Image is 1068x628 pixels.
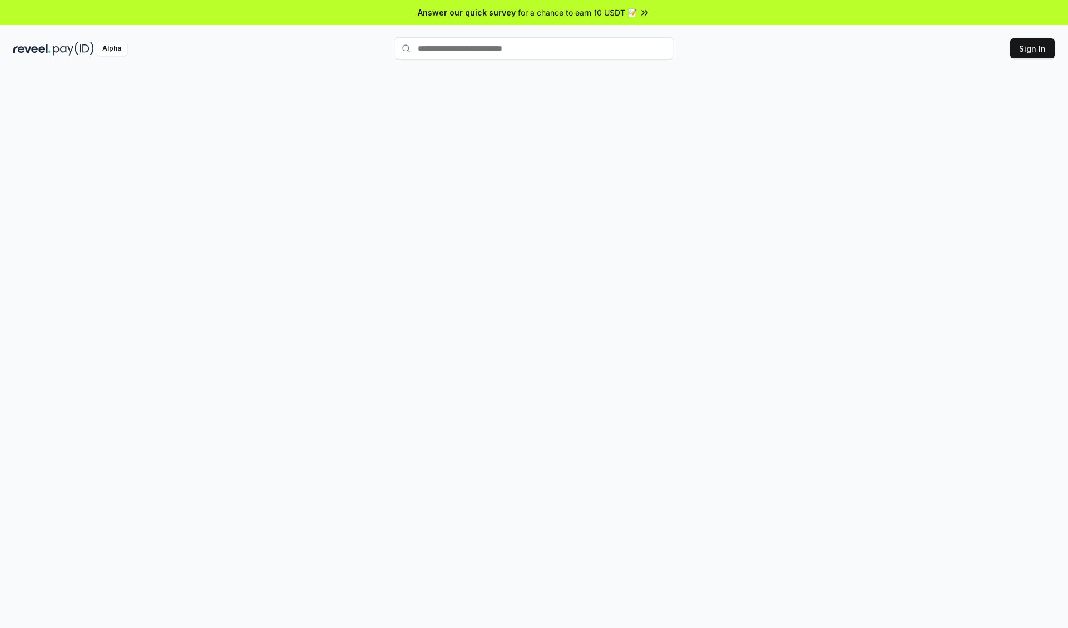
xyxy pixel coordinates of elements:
span: for a chance to earn 10 USDT 📝 [518,7,637,18]
button: Sign In [1010,38,1055,58]
div: Alpha [96,42,127,56]
img: reveel_dark [13,42,51,56]
img: pay_id [53,42,94,56]
span: Answer our quick survey [418,7,516,18]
